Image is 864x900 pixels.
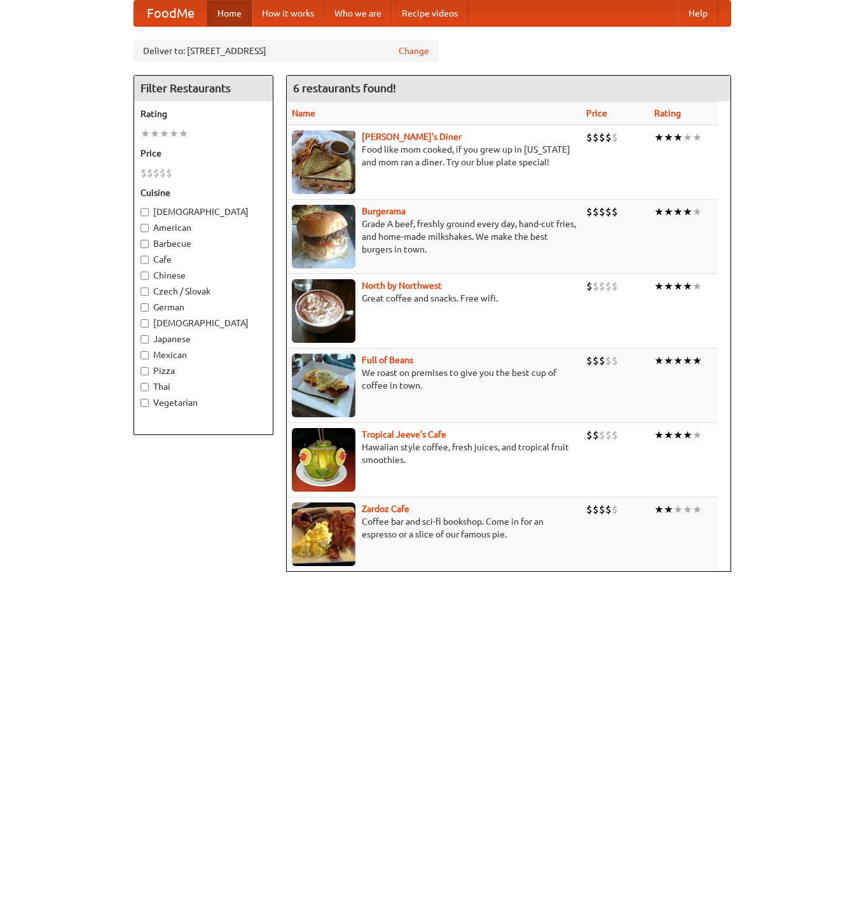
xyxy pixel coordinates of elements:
[134,76,273,101] h4: Filter Restaurants
[134,39,439,62] div: Deliver to: [STREET_ADDRESS]
[141,399,149,407] input: Vegetarian
[362,355,413,365] b: Full of Beans
[654,205,664,219] li: ★
[141,349,266,361] label: Mexican
[141,272,149,280] input: Chinese
[664,279,673,293] li: ★
[683,279,692,293] li: ★
[586,130,593,144] li: $
[673,428,683,442] li: ★
[141,269,266,282] label: Chinese
[141,351,149,359] input: Mexican
[141,127,150,141] li: ★
[673,205,683,219] li: ★
[678,1,718,26] a: Help
[362,132,462,142] a: [PERSON_NAME]'s Diner
[692,428,702,442] li: ★
[292,366,576,392] p: We roast on premises to give you the best cup of coffee in town.
[586,428,593,442] li: $
[141,166,147,180] li: $
[141,287,149,296] input: Czech / Slovak
[586,108,607,118] a: Price
[292,108,315,118] a: Name
[599,130,605,144] li: $
[683,205,692,219] li: ★
[141,333,266,345] label: Japanese
[654,279,664,293] li: ★
[141,224,149,232] input: American
[141,285,266,298] label: Czech / Slovak
[654,354,664,368] li: ★
[664,502,673,516] li: ★
[292,279,355,343] img: north.jpg
[292,130,355,194] img: sallys.jpg
[605,205,612,219] li: $
[664,205,673,219] li: ★
[362,429,446,440] a: Tropical Jeeve's Cafe
[141,186,266,199] h5: Cuisine
[362,280,442,291] a: North by Northwest
[150,127,160,141] li: ★
[141,147,266,160] h5: Price
[292,205,355,268] img: burgerama.jpg
[362,504,409,514] a: Zardoz Cafe
[292,354,355,417] img: beans.jpg
[160,127,169,141] li: ★
[141,364,266,377] label: Pizza
[683,354,692,368] li: ★
[141,237,266,250] label: Barbecue
[292,218,576,256] p: Grade A beef, freshly ground every day, hand-cut fries, and home-made milkshakes. We make the bes...
[605,130,612,144] li: $
[599,279,605,293] li: $
[362,206,406,216] a: Burgerama
[292,292,576,305] p: Great coffee and snacks. Free wifi.
[252,1,324,26] a: How it works
[586,279,593,293] li: $
[593,502,599,516] li: $
[586,205,593,219] li: $
[673,354,683,368] li: ★
[593,130,599,144] li: $
[673,130,683,144] li: ★
[612,205,618,219] li: $
[141,383,149,391] input: Thai
[141,396,266,409] label: Vegetarian
[692,205,702,219] li: ★
[673,279,683,293] li: ★
[692,279,702,293] li: ★
[292,428,355,492] img: jeeves.jpg
[141,205,266,218] label: [DEMOGRAPHIC_DATA]
[166,166,172,180] li: $
[141,256,149,264] input: Cafe
[141,317,266,329] label: [DEMOGRAPHIC_DATA]
[605,428,612,442] li: $
[293,82,396,94] ng-pluralize: 6 restaurants found!
[654,502,664,516] li: ★
[324,1,392,26] a: Who we are
[593,354,599,368] li: $
[292,143,576,169] p: Food like mom cooked, if you grew up in [US_STATE] and mom ran a diner. Try our blue plate special!
[141,335,149,343] input: Japanese
[392,1,468,26] a: Recipe videos
[683,502,692,516] li: ★
[599,428,605,442] li: $
[605,279,612,293] li: $
[692,502,702,516] li: ★
[605,354,612,368] li: $
[141,107,266,120] h5: Rating
[292,515,576,541] p: Coffee bar and sci-fi bookshop. Come in for an espresso or a slice of our famous pie.
[586,502,593,516] li: $
[586,354,593,368] li: $
[593,205,599,219] li: $
[141,367,149,375] input: Pizza
[593,428,599,442] li: $
[664,428,673,442] li: ★
[654,108,681,118] a: Rating
[292,441,576,466] p: Hawaiian style coffee, fresh juices, and tropical fruit smoothies.
[292,502,355,566] img: zardoz.jpg
[134,1,207,26] a: FoodMe
[141,208,149,216] input: [DEMOGRAPHIC_DATA]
